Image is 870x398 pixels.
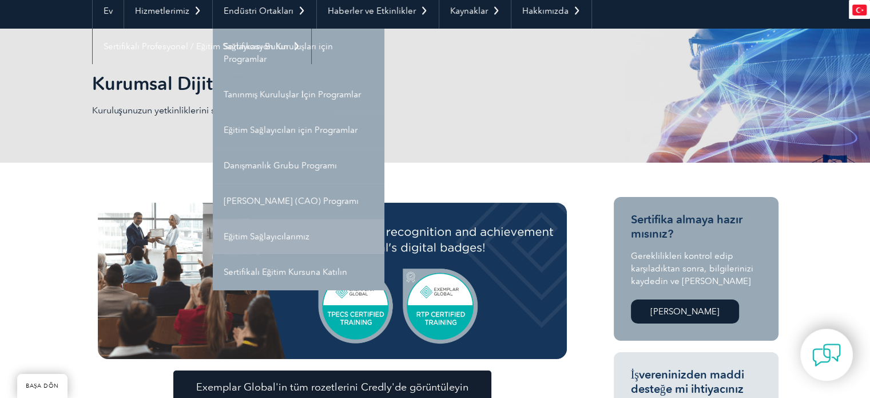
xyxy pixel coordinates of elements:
[450,6,488,16] font: Kaynaklar
[522,6,569,16] font: Hakkımızda
[213,112,384,148] a: Eğitim Sağlayıcıları için Programlar
[224,196,359,206] font: [PERSON_NAME] (CAO) Programı
[92,105,334,116] font: Kuruluşunuzun yetkinliklerini sergilemenin modern bir yolu
[92,72,323,94] font: Kurumsal Dijital Rozetleme
[650,306,720,317] font: [PERSON_NAME]
[224,125,357,135] font: Eğitim Sağlayıcıları için Programlar
[224,231,309,242] font: Eğitim Sağlayıcılarımız
[224,160,337,171] font: Danışmanlık Grubu Programı
[135,6,189,16] font: Hizmetlerimiz
[213,77,384,112] a: Tanınmış Kuruluşlar İçin Programlar
[631,212,742,241] font: Sertifika almaya hazır mısınız?
[98,203,567,359] img: eğitim sağlayıcıları
[213,254,384,290] a: Sertifikalı Eğitim Kursuna Katılın
[104,6,113,16] font: Ev
[17,374,67,398] a: BAŞA DÖN
[213,219,384,254] a: Eğitim Sağlayıcılarımız
[224,89,361,100] font: Tanınmış Kuruluşlar İçin Programlar
[812,341,841,369] img: contact-chat.png
[104,41,288,52] font: Sertifikalı Profesyonel / Eğitim Sağlayıcısı Bulun
[631,300,739,324] a: [PERSON_NAME]
[93,29,311,64] a: Sertifikalı Profesyonel / Eğitim Sağlayıcısı Bulun
[213,183,384,219] a: [PERSON_NAME] (CAO) Programı
[224,6,293,16] font: Endüstri Ortakları
[213,148,384,183] a: Danışmanlık Grubu Programı
[26,383,59,389] font: BAŞA DÖN
[224,267,348,277] font: Sertifikalı Eğitim Kursuna Katılın
[852,5,867,15] img: tr
[196,381,468,393] font: Exemplar Global'in tüm rozetlerini Credly'de görüntüleyin
[631,251,753,286] font: Gereklilikleri kontrol edip karşıladıktan sonra, bilgilerinizi kaydedin ve [PERSON_NAME]
[328,6,416,16] font: Haberler ve Etkinlikler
